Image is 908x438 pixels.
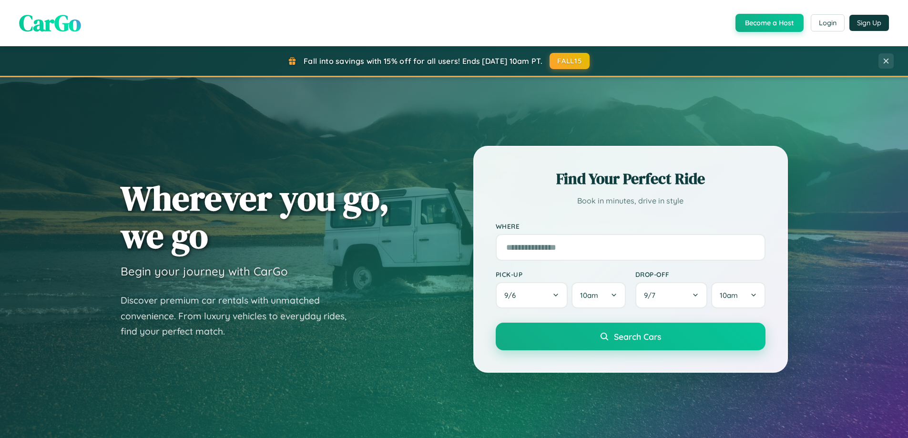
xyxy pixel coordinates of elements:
[496,168,765,189] h2: Find Your Perfect Ride
[121,293,359,339] p: Discover premium car rentals with unmatched convenience. From luxury vehicles to everyday rides, ...
[550,53,590,69] button: FALL15
[580,291,598,300] span: 10am
[614,331,661,342] span: Search Cars
[811,14,845,31] button: Login
[720,291,738,300] span: 10am
[496,270,626,278] label: Pick-up
[711,282,765,308] button: 10am
[496,222,765,230] label: Where
[19,7,81,39] span: CarGo
[849,15,889,31] button: Sign Up
[304,56,542,66] span: Fall into savings with 15% off for all users! Ends [DATE] 10am PT.
[504,291,520,300] span: 9 / 6
[735,14,804,32] button: Become a Host
[121,179,389,255] h1: Wherever you go, we go
[635,282,708,308] button: 9/7
[121,264,288,278] h3: Begin your journey with CarGo
[496,282,568,308] button: 9/6
[635,270,765,278] label: Drop-off
[496,194,765,208] p: Book in minutes, drive in style
[571,282,625,308] button: 10am
[644,291,660,300] span: 9 / 7
[496,323,765,350] button: Search Cars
